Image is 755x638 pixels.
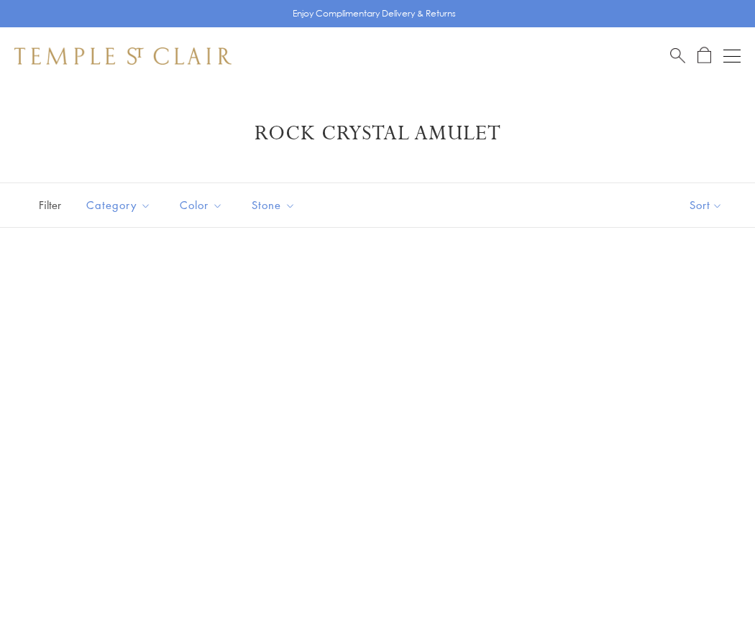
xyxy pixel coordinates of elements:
[75,189,162,221] button: Category
[79,196,162,214] span: Category
[14,47,232,65] img: Temple St. Clair
[670,47,685,65] a: Search
[244,196,306,214] span: Stone
[657,183,755,227] button: Show sort by
[173,196,234,214] span: Color
[723,47,741,65] button: Open navigation
[697,47,711,65] a: Open Shopping Bag
[169,189,234,221] button: Color
[293,6,456,21] p: Enjoy Complimentary Delivery & Returns
[36,121,719,147] h1: Rock Crystal Amulet
[241,189,306,221] button: Stone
